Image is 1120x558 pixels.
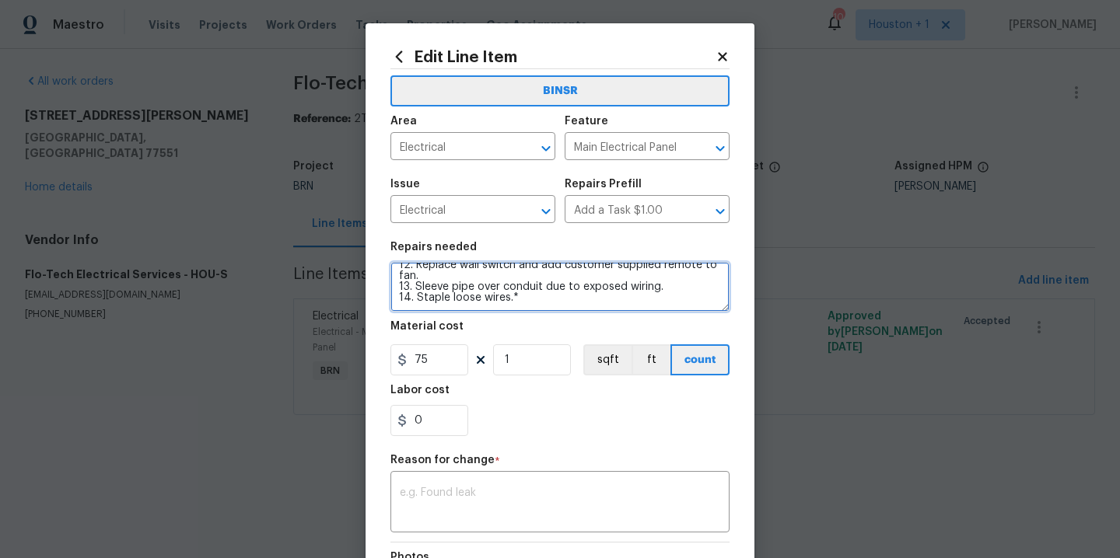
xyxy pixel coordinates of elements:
h5: Repairs needed [390,242,477,253]
h2: Edit Line Item [390,48,716,65]
button: Open [709,138,731,159]
button: sqft [583,344,632,375]
h5: Feature [565,116,608,127]
h5: Area [390,116,417,127]
h5: Issue [390,179,420,190]
button: Open [535,201,557,222]
button: BINSR [390,75,730,106]
button: ft [632,344,670,375]
h5: Material cost [390,321,464,332]
button: Open [535,138,557,159]
button: Open [709,201,731,222]
h5: Labor cost [390,385,450,396]
textarea: Perform the following electrical repairs below and what was included in the quote. This also incl... [390,262,730,312]
h5: Reason for change [390,455,495,466]
button: count [670,344,730,375]
h5: Repairs Prefill [565,179,642,190]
